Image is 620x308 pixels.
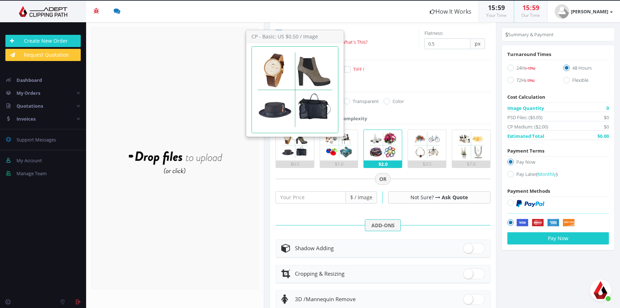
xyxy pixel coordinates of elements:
[507,76,553,86] label: 72H
[344,98,379,105] label: Transparent
[536,171,558,177] a: (Monthly)
[320,160,358,168] div: $1.0
[590,279,611,301] div: Aprire la chat
[507,232,609,244] button: Pay Now
[606,104,609,112] span: 0
[498,3,505,12] span: 59
[548,1,620,22] a: [PERSON_NAME]
[555,4,569,19] img: user_default.jpg
[341,39,368,45] a: What's This?
[365,219,401,232] span: ADD-ONS
[532,3,539,12] span: 59
[507,51,551,57] span: Turnaround Times
[525,66,535,71] span: (+15%)
[17,136,56,143] span: Support Messages
[525,65,535,71] a: (+15%)
[295,295,306,303] span: 3D /
[408,160,446,168] div: $3.5
[507,158,609,168] label: Pay Now
[442,194,468,201] a: Ask Quote
[507,132,544,140] span: Estimated Total
[295,295,356,303] span: Mannequin Remove
[486,12,507,18] small: Your Time
[506,31,554,38] li: Summary & Payment
[17,103,43,109] span: Quotations
[521,12,540,18] small: Our Time
[571,8,608,15] strong: [PERSON_NAME]
[452,160,490,168] div: $7.0
[276,38,419,46] label: Keep My Metadata -
[507,188,550,194] span: Payment Methods
[17,90,40,96] span: My Orders
[17,116,36,122] span: Invoices
[368,130,398,160] img: 3.png
[276,160,314,168] div: $0.5
[423,1,479,22] a: How It Works
[604,123,609,130] span: $0
[604,114,609,121] span: $0
[346,191,377,204] span: $ / Image
[488,3,495,12] span: 15
[507,171,609,180] label: Pay Later
[507,104,544,112] span: Image Quantity
[410,194,434,201] span: Not Sure?
[280,130,310,160] img: 1.png
[507,64,553,74] label: 24H
[563,64,609,74] label: 48 Hours
[252,47,338,133] img: 1.png
[276,191,346,204] input: Your Price
[5,49,81,61] a: Request Quotation
[364,160,402,168] div: $2.0
[246,31,343,43] h3: CP - Basic: US $0.50 / Image
[17,170,47,177] span: Manage Team
[516,200,544,207] img: PayPal
[507,94,545,100] span: Cost Calculation
[522,3,530,12] span: 15
[295,270,344,277] span: Cropping & Resizing
[597,132,609,140] span: $0.00
[5,35,81,47] a: Create New Order
[295,244,334,252] span: Shadow Adding
[530,3,532,12] span: :
[525,77,535,83] a: (-15%)
[5,6,81,17] img: Adept Graphics
[525,78,535,83] span: (-15%)
[375,173,391,185] span: OR
[17,157,42,164] span: My Account
[507,114,542,121] span: PSD Files: ($0.05)
[412,130,442,160] img: 4.png
[507,148,544,154] span: Payment Terms
[516,219,575,227] img: Securely by Stripe
[353,66,364,73] span: TIFF !
[424,29,443,37] label: Flatness:
[563,76,609,86] label: Flexible
[470,38,485,49] span: px
[384,98,404,105] label: Color
[324,130,354,160] img: 2.png
[17,77,42,83] span: Dashboard
[456,130,486,160] img: 5.png
[276,29,419,37] label: Clipping Path with Flatness
[507,123,548,130] span: CP Medium: ($2.00)
[538,171,556,177] span: Monthly
[495,3,498,12] span: :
